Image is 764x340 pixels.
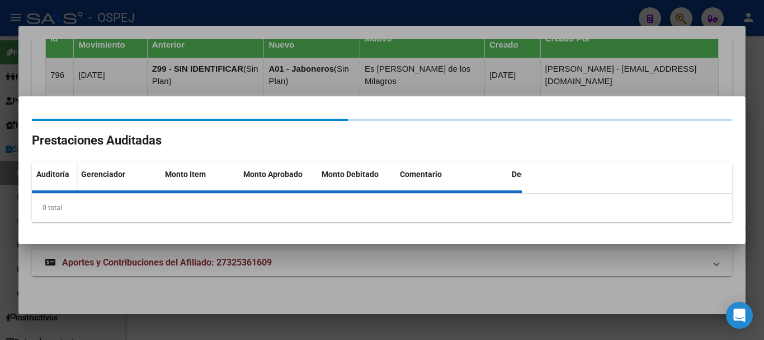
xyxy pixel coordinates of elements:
[81,170,125,179] span: Gerenciador
[243,170,303,179] span: Monto Aprobado
[322,170,379,179] span: Monto Debitado
[32,130,732,151] h2: Prestaciones Auditadas
[317,162,395,209] datatable-header-cell: Monto Debitado
[400,170,442,179] span: Comentario
[512,170,554,179] span: Descripción
[726,302,753,329] div: Open Intercom Messenger
[77,162,161,209] datatable-header-cell: Gerenciador
[239,162,317,209] datatable-header-cell: Monto Aprobado
[507,162,619,209] datatable-header-cell: Descripción
[165,170,206,179] span: Monto Item
[32,194,732,222] div: 0 total
[161,162,239,209] datatable-header-cell: Monto Item
[395,162,507,209] datatable-header-cell: Comentario
[36,170,69,179] span: Auditoría
[32,162,77,209] datatable-header-cell: Auditoría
